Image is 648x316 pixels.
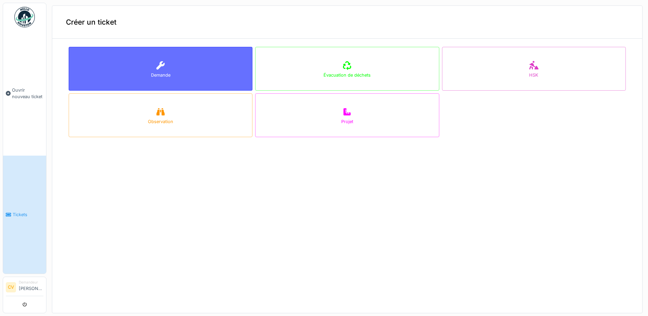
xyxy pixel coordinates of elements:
img: Badge_color-CXgf-gQk.svg [14,7,35,27]
div: Projet [341,118,353,125]
li: [PERSON_NAME] [19,280,43,294]
a: Ouvrir nouveau ticket [3,31,46,156]
div: Évacuation de déchets [323,72,371,78]
span: Ouvrir nouveau ticket [12,87,43,100]
span: Tickets [13,211,43,218]
a: CV Demandeur[PERSON_NAME] [6,280,43,296]
div: Observation [148,118,173,125]
div: Demande [151,72,170,78]
li: CV [6,282,16,292]
a: Tickets [3,156,46,274]
div: Créer un ticket [52,6,642,39]
div: HSK [529,72,538,78]
div: Demandeur [19,280,43,285]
